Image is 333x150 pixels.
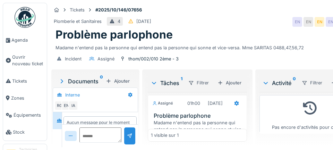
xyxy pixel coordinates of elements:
[292,17,302,27] div: EN
[65,92,80,98] div: Interne
[185,78,212,88] div: Filtrer
[103,76,133,86] div: Ajouter
[14,112,44,118] span: Équipements
[315,17,324,27] div: EN
[3,32,47,49] a: Agenda
[54,18,102,25] div: Plomberie et Sanitaires
[70,7,85,13] div: Tickets
[3,73,47,90] a: Tickets
[3,107,47,124] a: Équipements
[128,56,179,62] div: thom/002/010 2ème - 3
[58,77,103,85] div: Documents
[68,101,78,110] div: IA
[3,49,47,72] a: Ouvrir nouveau ticket
[61,101,71,110] div: EN
[55,28,173,41] h1: Problème parlophone
[151,79,182,87] div: Tâches
[15,7,35,28] img: Badge_color-CXgf-gQk.svg
[93,7,145,13] strong: #2025/10/146/07656
[12,78,44,84] span: Tickets
[12,54,44,67] span: Ouvrir nouveau ticket
[118,18,120,25] div: 4
[299,78,325,88] div: Filtrer
[262,79,296,87] div: Activité
[100,77,103,85] sup: 0
[154,112,244,119] h3: Problème parlophone
[3,124,47,141] a: Stock
[3,90,47,107] a: Zones
[187,100,200,107] div: 01h00
[152,100,173,106] div: Assigné
[304,17,313,27] div: EN
[11,37,44,43] span: Agenda
[208,100,223,107] div: [DATE]
[65,56,82,62] div: Incident
[154,119,244,140] div: Madame n'entend pas la personne qui entend pas la personne qui sonne et vice-versa. Mme SARITAS 0...
[136,18,151,25] div: [DATE]
[215,78,244,87] div: Ajouter
[181,79,182,87] sup: 1
[13,129,44,135] span: Stock
[97,56,114,62] div: Assigné
[151,132,179,139] div: 1 visible sur 1
[11,95,44,101] span: Zones
[54,101,64,110] div: RG
[67,119,134,132] div: Aucun message pour le moment … Soyez le premier !
[293,79,296,87] sup: 0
